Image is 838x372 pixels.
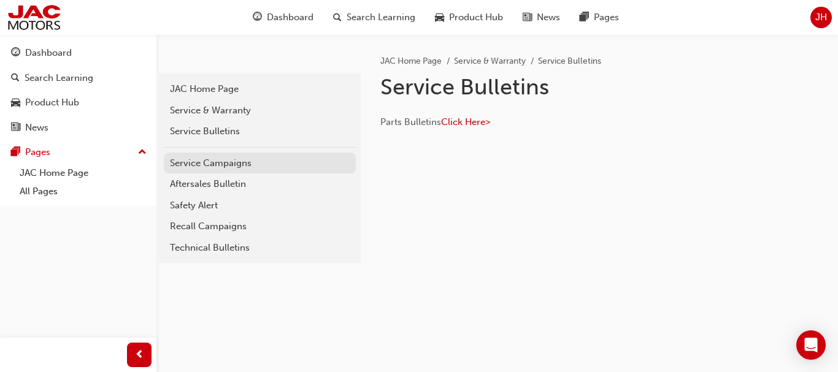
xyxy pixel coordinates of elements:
[170,199,350,213] div: Safety Alert
[11,48,20,59] span: guage-icon
[523,10,532,25] span: news-icon
[796,330,826,360] div: Open Intercom Messenger
[170,177,350,191] div: Aftersales Bulletin
[164,237,356,259] a: Technical Bulletins
[15,164,152,183] a: JAC Home Page
[11,73,20,84] span: search-icon
[380,116,441,127] span: Parts Bulletins
[11,147,20,158] span: pages-icon
[25,145,50,159] div: Pages
[5,141,152,164] button: Pages
[170,82,350,96] div: JAC Home Page
[810,7,832,28] button: JH
[135,347,144,363] span: prev-icon
[11,123,20,134] span: news-icon
[454,56,526,66] a: Service & Warranty
[323,5,425,30] a: search-iconSearch Learning
[164,78,356,100] a: JAC Home Page
[380,74,745,101] h1: Service Bulletins
[164,100,356,121] a: Service & Warranty
[441,116,490,127] a: Click Here>
[25,46,72,60] div: Dashboard
[164,195,356,216] a: Safety Alert
[333,10,342,25] span: search-icon
[164,216,356,237] a: Recall Campaigns
[164,153,356,174] a: Service Campaigns
[243,5,323,30] a: guage-iconDashboard
[170,241,350,255] div: Technical Bulletins
[11,97,20,108] span: car-icon
[594,10,619,25] span: Pages
[170,156,350,170] div: Service Campaigns
[380,56,442,66] a: JAC Home Page
[449,10,503,25] span: Product Hub
[513,5,570,30] a: news-iconNews
[5,42,152,64] a: Dashboard
[170,104,350,118] div: Service & Warranty
[170,219,350,233] div: Recall Campaigns
[425,5,513,30] a: car-iconProduct Hub
[5,39,152,141] button: DashboardSearch LearningProduct HubNews
[15,182,152,201] a: All Pages
[25,121,48,135] div: News
[580,10,589,25] span: pages-icon
[435,10,444,25] span: car-icon
[5,67,152,89] a: Search Learning
[347,10,415,25] span: Search Learning
[25,96,79,110] div: Product Hub
[267,10,313,25] span: Dashboard
[5,91,152,114] a: Product Hub
[170,124,350,139] div: Service Bulletins
[138,145,147,161] span: up-icon
[5,116,152,139] a: News
[164,173,356,195] a: Aftersales Bulletin
[253,10,262,25] span: guage-icon
[6,4,62,31] img: jac-portal
[25,71,93,85] div: Search Learning
[815,10,827,25] span: JH
[538,55,601,69] li: Service Bulletins
[537,10,560,25] span: News
[164,121,356,142] a: Service Bulletins
[570,5,629,30] a: pages-iconPages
